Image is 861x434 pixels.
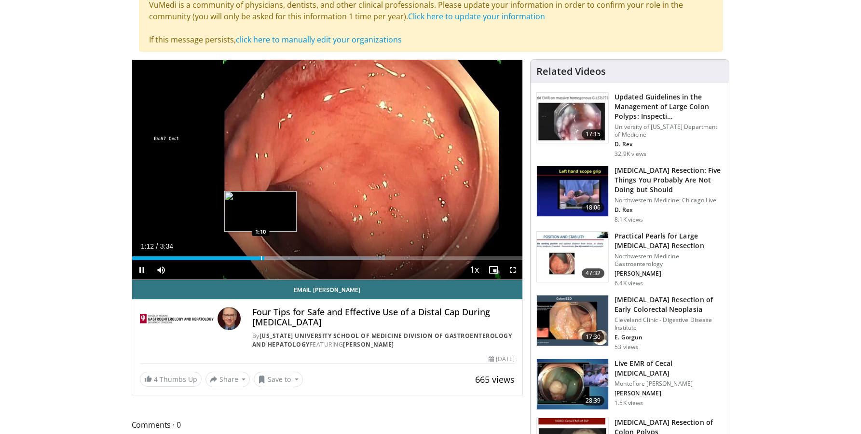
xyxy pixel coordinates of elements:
[615,390,723,397] p: [PERSON_NAME]
[489,355,515,364] div: [DATE]
[615,166,723,195] h3: [MEDICAL_DATA] Resection: Five Things You Probably Are Not Doing but Should
[536,359,723,410] a: 28:39 Live EMR of Cecal [MEDICAL_DATA] Montefiore [PERSON_NAME] [PERSON_NAME] 1.5K views
[140,307,214,330] img: Indiana University School of Medicine Division of Gastroenterology and Hepatology
[151,260,171,280] button: Mute
[615,343,638,351] p: 53 views
[582,129,605,139] span: 17:15
[132,260,151,280] button: Pause
[615,359,723,378] h3: Live EMR of Cecal [MEDICAL_DATA]
[537,93,608,143] img: dfcfcb0d-b871-4e1a-9f0c-9f64970f7dd8.150x105_q85_crop-smart_upscale.jpg
[537,359,608,409] img: c5b96632-e599-40e7-9704-3d2ea409a092.150x105_q85_crop-smart_upscale.jpg
[582,268,605,278] span: 47:32
[205,372,250,387] button: Share
[615,123,723,139] p: University of [US_STATE] Department of Medicine
[615,270,723,278] p: [PERSON_NAME]
[254,372,303,387] button: Save to
[615,334,723,341] p: E. Gorgun
[141,242,154,250] span: 1:12
[218,307,241,330] img: Avatar
[408,11,545,22] a: Click here to update your information
[156,242,158,250] span: /
[536,66,606,77] h4: Related Videos
[132,280,523,299] a: Email [PERSON_NAME]
[615,150,646,158] p: 32.9K views
[236,34,402,45] a: click here to manually edit your organizations
[582,203,605,212] span: 18:06
[536,231,723,287] a: 47:32 Practical Pearls for Large [MEDICAL_DATA] Resection Northwestern Medicine Gastroenterology ...
[252,332,515,349] div: By FEATURING
[582,396,605,406] span: 28:39
[537,232,608,282] img: 0daeedfc-011e-4156-8487-34fa55861f89.150x105_q85_crop-smart_upscale.jpg
[536,92,723,158] a: 17:15 Updated Guidelines in the Management of Large Colon Polyps: Inspecti… University of [US_STA...
[252,332,512,349] a: [US_STATE] University School of Medicine Division of Gastroenterology and Hepatology
[154,375,158,384] span: 4
[537,166,608,216] img: 264924ef-8041-41fd-95c4-78b943f1e5b5.150x105_q85_crop-smart_upscale.jpg
[615,206,723,214] p: D. Rex
[484,260,503,280] button: Enable picture-in-picture mode
[615,280,643,287] p: 6.4K views
[537,295,608,346] img: 2f3204fc-fe9c-4e55-bbc2-21ba8c8e5b61.150x105_q85_crop-smart_upscale.jpg
[343,340,394,349] a: [PERSON_NAME]
[615,231,723,251] h3: Practical Pearls for Large [MEDICAL_DATA] Resection
[132,419,523,431] span: Comments 0
[132,60,523,280] video-js: Video Player
[615,92,723,121] h3: Updated Guidelines in the Management of Large Colon Polyps: Inspecti…
[536,295,723,351] a: 17:30 [MEDICAL_DATA] Resection of Early Colorectal Neoplasia Cleveland Clinic - Digestive Disease...
[615,216,643,224] p: 8.1K views
[615,380,723,388] p: Montefiore [PERSON_NAME]
[475,374,515,385] span: 665 views
[582,332,605,342] span: 17:30
[615,252,723,268] p: Northwestern Medicine Gastroenterology
[465,260,484,280] button: Playback Rate
[132,256,523,260] div: Progress Bar
[615,295,723,314] h3: [MEDICAL_DATA] Resection of Early Colorectal Neoplasia
[615,196,723,204] p: Northwestern Medicine: Chicago Live
[140,372,202,387] a: 4 Thumbs Up
[615,316,723,332] p: Cleveland Clinic - Digestive Disease Institute
[503,260,522,280] button: Fullscreen
[615,399,643,407] p: 1.5K views
[224,191,297,232] img: image.jpeg
[252,307,515,328] h4: Four Tips for Safe and Effective Use of a Distal Cap During [MEDICAL_DATA]
[160,242,173,250] span: 3:34
[536,166,723,224] a: 18:06 [MEDICAL_DATA] Resection: Five Things You Probably Are Not Doing but Should Northwestern Me...
[615,140,723,148] p: D. Rex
